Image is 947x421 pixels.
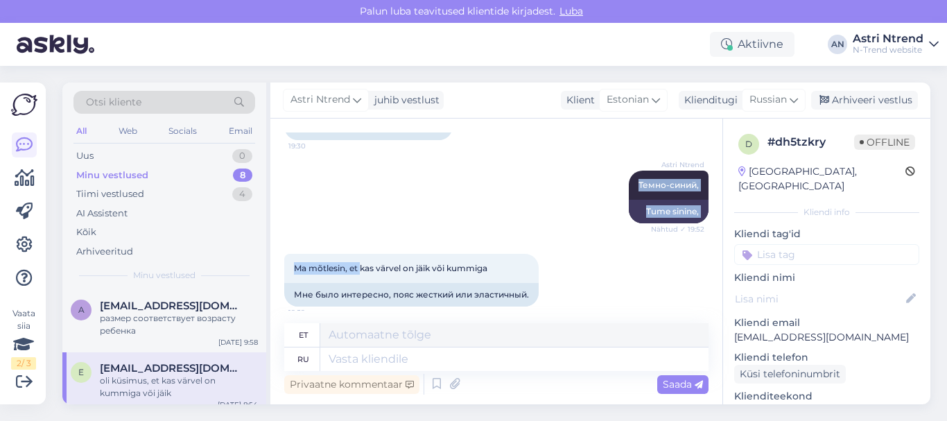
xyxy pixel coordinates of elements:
[78,304,85,315] span: a
[294,263,487,273] span: Ma mõtlesin, et kas värvel on jäik või kummiga
[233,169,252,182] div: 8
[76,207,128,221] div: AI Assistent
[561,93,595,108] div: Klient
[734,389,919,404] p: Klienditeekond
[166,122,200,140] div: Socials
[297,347,309,371] div: ru
[638,180,699,190] span: Темно-синий,
[11,307,36,370] div: Vaata siia
[738,164,905,194] div: [GEOGRAPHIC_DATA], [GEOGRAPHIC_DATA]
[133,269,196,282] span: Minu vestlused
[734,206,919,218] div: Kliendi info
[218,337,258,347] div: [DATE] 9:58
[734,316,919,330] p: Kliendi email
[652,160,704,170] span: Astri Ntrend
[232,149,252,163] div: 0
[76,169,148,182] div: Minu vestlused
[651,224,704,234] span: Nähtud ✓ 19:52
[734,244,919,265] input: Lisa tag
[745,139,752,149] span: d
[854,135,915,150] span: Offline
[853,44,923,55] div: N-Trend website
[100,375,258,399] div: oli küsimus, et kas värvel on kummiga või jäik
[73,122,89,140] div: All
[734,330,919,345] p: [EMAIL_ADDRESS][DOMAIN_NAME]
[734,365,846,384] div: Küsi telefoninumbrit
[100,300,244,312] span: andrekse@hotmail.com
[232,187,252,201] div: 4
[290,92,350,108] span: Astri Ntrend
[853,33,923,44] div: Astri Ntrend
[767,134,854,151] div: # dh5tzkry
[853,33,939,55] a: Astri NtrendN-Trend website
[555,5,587,17] span: Luba
[76,187,144,201] div: Tiimi vestlused
[100,312,258,337] div: размер соответствует возрасту ребенка
[735,291,903,307] input: Lisa nimi
[284,375,419,394] div: Privaatne kommentaar
[749,92,787,108] span: Russian
[226,122,255,140] div: Email
[629,200,709,223] div: Tume sinine,
[100,362,244,375] span: ester.enna@gmail.com
[710,32,794,57] div: Aktiivne
[76,225,96,239] div: Kõik
[78,367,84,377] span: e
[86,95,141,110] span: Otsi kliente
[288,307,340,318] span: 19:59
[679,93,738,108] div: Klienditugi
[369,93,440,108] div: juhib vestlust
[734,227,919,241] p: Kliendi tag'id
[607,92,649,108] span: Estonian
[828,35,847,54] div: AN
[734,270,919,285] p: Kliendi nimi
[288,141,340,151] span: 19:30
[11,357,36,370] div: 2 / 3
[734,350,919,365] p: Kliendi telefon
[284,283,539,307] div: Мне было интересно, пояс жесткий или эластичный.
[218,399,258,410] div: [DATE] 8:54
[76,149,94,163] div: Uus
[663,378,703,390] span: Saada
[116,122,140,140] div: Web
[811,91,918,110] div: Arhiveeri vestlus
[299,323,308,347] div: et
[11,94,37,116] img: Askly Logo
[76,245,133,259] div: Arhiveeritud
